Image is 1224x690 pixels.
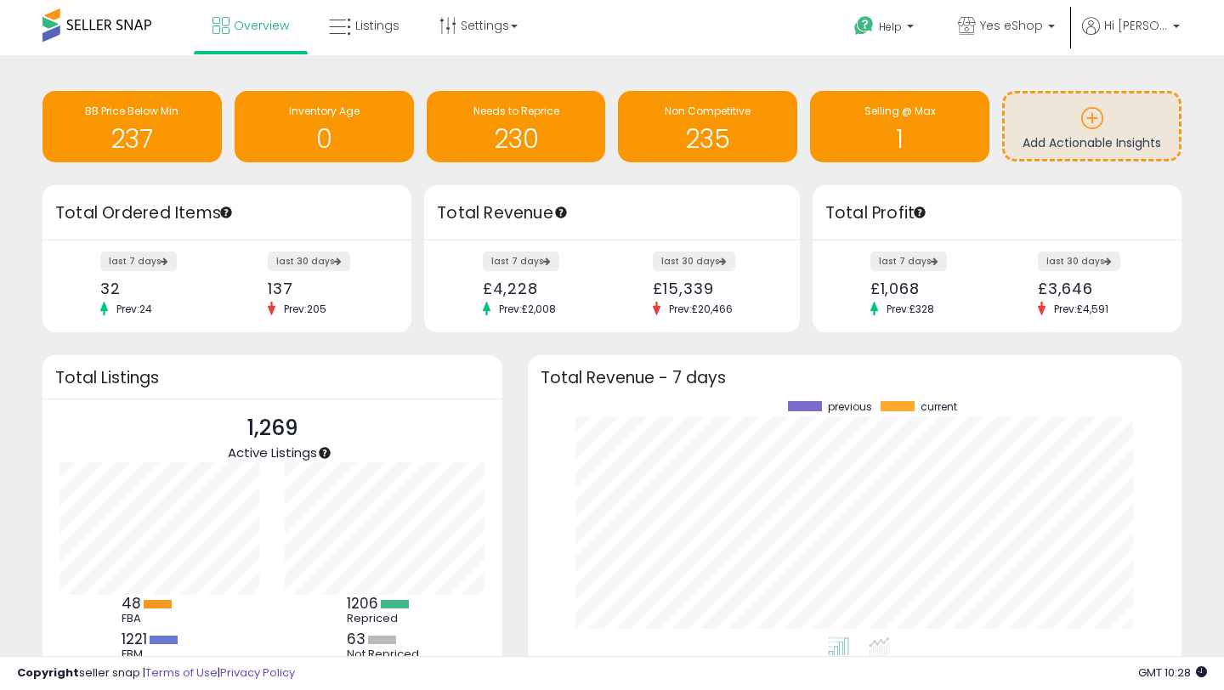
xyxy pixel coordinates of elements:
[1045,302,1117,316] span: Prev: £4,591
[317,445,332,461] div: Tooltip anchor
[1005,93,1179,159] a: Add Actionable Insights
[17,665,79,681] strong: Copyright
[347,629,365,649] b: 63
[921,401,957,413] span: current
[228,412,317,444] p: 1,269
[828,401,872,413] span: previous
[17,665,295,682] div: seller snap | |
[1082,17,1180,55] a: Hi [PERSON_NAME]
[841,3,931,55] a: Help
[879,20,902,34] span: Help
[1138,665,1207,681] span: 2025-08-12 10:28 GMT
[825,201,1169,225] h3: Total Profit
[122,648,198,661] div: FBM
[228,444,317,461] span: Active Listings
[347,612,423,625] div: Repriced
[541,371,1169,384] h3: Total Revenue - 7 days
[355,17,399,34] span: Listings
[980,17,1043,34] span: Yes eShop
[435,125,598,153] h1: 230
[870,252,947,271] label: last 7 days
[626,125,789,153] h1: 235
[878,302,943,316] span: Prev: £328
[553,205,569,220] div: Tooltip anchor
[427,91,606,162] a: Needs to Reprice 230
[234,17,289,34] span: Overview
[55,371,490,384] h3: Total Listings
[618,91,797,162] a: Non Competitive 235
[122,612,198,625] div: FBA
[1038,252,1120,271] label: last 30 days
[275,302,335,316] span: Prev: 205
[810,91,989,162] a: Selling @ Max 1
[437,201,787,225] h3: Total Revenue
[268,252,350,271] label: last 30 days
[100,280,214,297] div: 32
[483,280,599,297] div: £4,228
[220,665,295,681] a: Privacy Policy
[1023,134,1161,151] span: Add Actionable Insights
[268,280,382,297] div: 137
[653,252,735,271] label: last 30 days
[864,104,936,118] span: Selling @ Max
[42,91,222,162] a: BB Price Below Min 237
[473,104,559,118] span: Needs to Reprice
[653,280,769,297] div: £15,339
[55,201,399,225] h3: Total Ordered Items
[243,125,405,153] h1: 0
[819,125,981,153] h1: 1
[1038,280,1152,297] div: £3,646
[347,648,423,661] div: Not Repriced
[912,205,927,220] div: Tooltip anchor
[122,593,141,614] b: 48
[490,302,564,316] span: Prev: £2,008
[51,125,213,153] h1: 237
[289,104,360,118] span: Inventory Age
[100,252,177,271] label: last 7 days
[218,205,234,220] div: Tooltip anchor
[853,15,875,37] i: Get Help
[665,104,751,118] span: Non Competitive
[108,302,161,316] span: Prev: 24
[483,252,559,271] label: last 7 days
[660,302,741,316] span: Prev: £20,466
[122,629,147,649] b: 1221
[235,91,414,162] a: Inventory Age 0
[85,104,178,118] span: BB Price Below Min
[145,665,218,681] a: Terms of Use
[347,593,378,614] b: 1206
[1104,17,1168,34] span: Hi [PERSON_NAME]
[870,280,984,297] div: £1,068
